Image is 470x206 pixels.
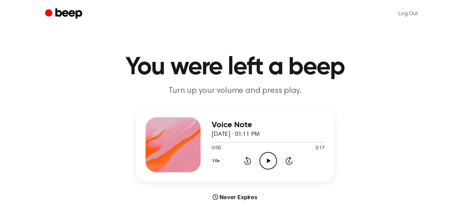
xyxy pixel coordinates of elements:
div: Never Expires [136,193,334,201]
span: 0:00 [212,145,221,152]
a: Log Out [392,6,425,22]
span: [DATE] · 01:11 PM [212,131,260,138]
button: 1.0x [212,155,222,167]
a: Beep [45,7,84,21]
span: 0:17 [316,145,324,152]
h3: Voice Note [212,120,324,130]
h1: You were left a beep [59,55,411,80]
p: Turn up your volume and press play. [103,85,367,97]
